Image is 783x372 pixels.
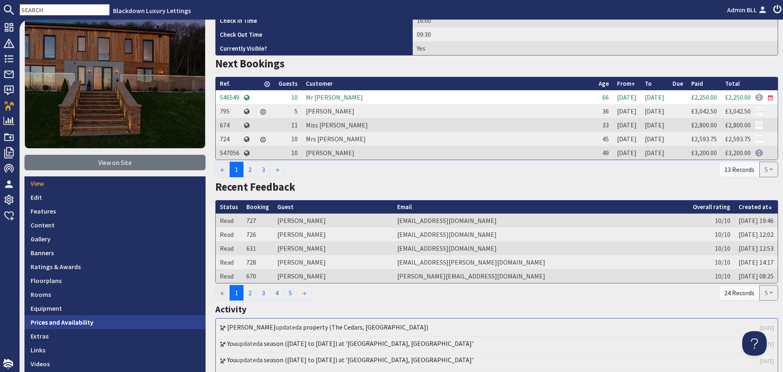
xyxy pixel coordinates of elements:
a: £2,250.00 [691,93,717,101]
td: [DATE] [613,118,641,132]
td: [PERSON_NAME][EMAIL_ADDRESS][DOMAIN_NAME] [393,269,689,283]
td: [DATE] 14:17 [734,255,778,269]
td: S46549 [216,90,243,104]
td: [PERSON_NAME] [273,269,393,283]
td: Miss [PERSON_NAME] [302,118,595,132]
a: Content [24,218,206,232]
td: [DATE] 08:25 [734,269,778,283]
a: Prices and Availability [24,315,206,329]
td: [PERSON_NAME] [273,214,393,227]
a: 728 [246,258,256,266]
a: Status [220,203,238,211]
td: 10/10 [689,214,734,227]
a: Links [24,343,206,357]
a: View [24,176,206,190]
td: 10/10 [689,241,734,255]
li: updated [218,337,776,353]
td: 724 [216,132,243,146]
td: [DATE] [613,132,641,146]
a: 3 [257,285,270,301]
td: Read [216,269,242,283]
td: [EMAIL_ADDRESS][DOMAIN_NAME] [393,214,689,227]
td: [DATE] 19:46 [734,214,778,227]
td: [DATE] [641,132,668,146]
a: Overall rating [693,203,730,211]
span: 10 [291,93,298,101]
a: £2,593.75 [691,135,717,143]
a: a property (The Cedars, [GEOGRAPHIC_DATA]) [299,323,428,331]
a: Guests [279,80,298,87]
a: Videos [24,357,206,371]
td: Read [216,214,242,227]
a: £3,200.00 [725,149,751,157]
a: Features [24,204,206,218]
button: 5 [759,285,778,301]
a: Ref. [220,80,230,87]
a: Email [397,203,412,211]
a: To [645,80,652,87]
td: Read [216,227,242,241]
td: [DATE] 12:53 [734,241,778,255]
td: 33 [595,118,613,132]
a: 3 [257,162,270,177]
a: Total [725,80,740,87]
td: [DATE] [641,118,668,132]
a: Booking [246,203,269,211]
a: £2,800.00 [691,121,717,129]
a: 631 [246,244,256,252]
td: [EMAIL_ADDRESS][DOMAIN_NAME] [393,241,689,255]
a: 2 [243,285,257,301]
a: Paid [691,80,703,87]
td: 45 [595,132,613,146]
a: Rooms [24,287,206,301]
img: Referer: Sleeps 12 [755,94,763,101]
a: Banners [24,246,206,260]
td: 10/10 [689,227,734,241]
a: £2,593.75 [725,135,751,143]
a: [DATE] [760,324,774,332]
a: Edit [24,190,206,204]
td: [EMAIL_ADDRESS][PERSON_NAME][DOMAIN_NAME] [393,255,689,269]
a: Age [599,80,609,87]
a: Floorplans [24,274,206,287]
td: 10/10 [689,269,734,283]
td: 09:30 [413,27,778,41]
div: 24 Records [719,285,760,301]
th: Currently Visible? [216,41,413,55]
td: 795 [216,104,243,118]
a: [PERSON_NAME] [227,323,276,331]
img: Referer: Sleeps 12 [755,149,763,157]
td: Read [216,255,242,269]
a: Equipment [24,301,206,315]
a: From [617,80,635,87]
td: [DATE] [613,90,641,104]
iframe: Toggle Customer Support [742,331,767,356]
span: 1 [230,285,243,301]
a: 5 [283,285,297,301]
span: 10 [291,149,298,157]
img: staytech_i_w-64f4e8e9ee0a9c174fd5317b4b171b261742d2d393467e5bdba4413f4f884c10.svg [3,359,13,369]
a: Next Bookings [215,57,285,70]
td: Yes [413,41,778,55]
td: [PERSON_NAME] [273,255,393,269]
a: [DATE] [760,341,774,348]
td: [DATE] [613,146,641,160]
td: [DATE] [641,146,668,160]
a: Customer [306,80,333,87]
img: Referer: Blackdown Luxury Lettings [755,121,763,129]
th: Due [668,77,687,91]
button: 5 [759,162,778,177]
a: Gallery [24,232,206,246]
span: 1 [230,162,243,177]
span: 10 [291,135,298,143]
a: 726 [246,230,256,238]
td: [PERSON_NAME] [273,241,393,255]
td: 674 [216,118,243,132]
td: [DATE] [641,104,668,118]
a: £3,042.50 [691,107,717,115]
a: Blackdown Luxury Lettings [113,7,191,15]
a: You [227,339,237,347]
a: £2,250.00 [725,93,751,101]
img: Referer: Blackdown Luxury Lettings [755,135,763,143]
a: 670 [246,272,256,280]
